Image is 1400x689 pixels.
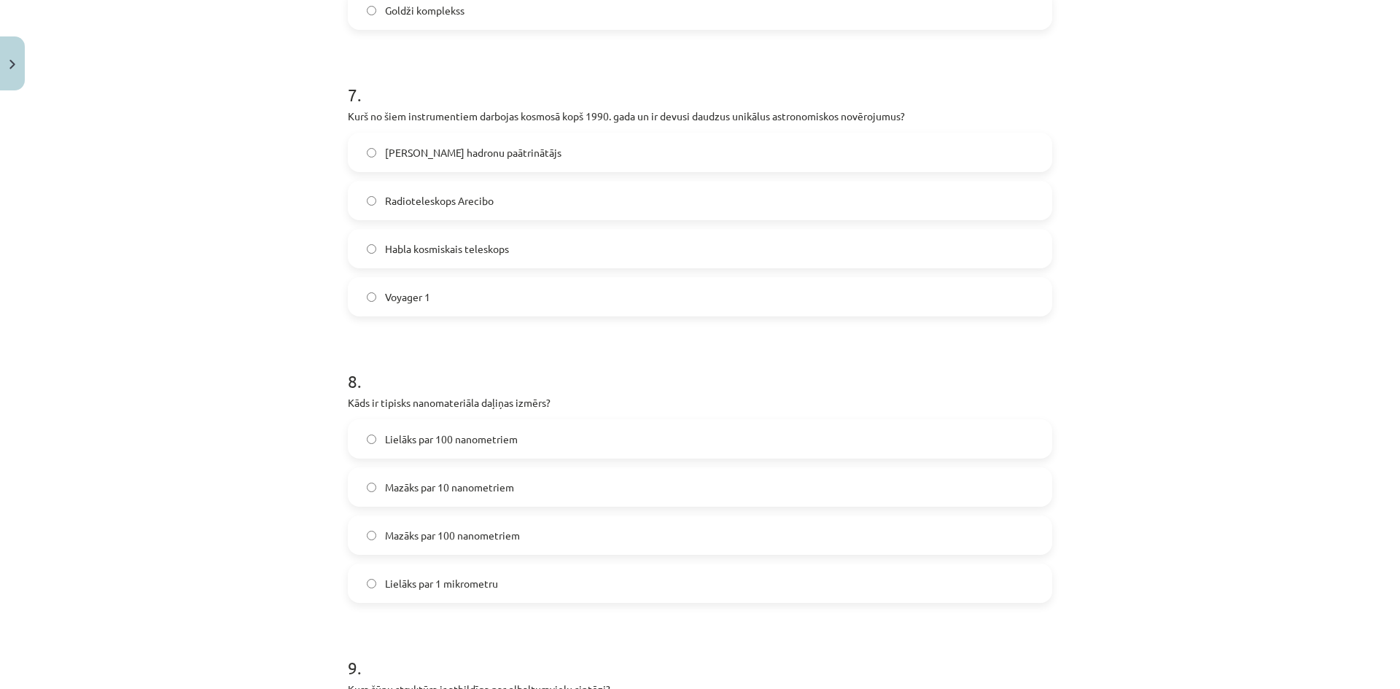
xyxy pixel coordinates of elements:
span: Goldži komplekss [385,3,464,18]
p: Kurš no šiem instrumentiem darbojas kosmosā kopš 1990. gada un ir devusi daudzus unikālus astrono... [348,109,1052,124]
span: Voyager 1 [385,289,430,305]
input: [PERSON_NAME] hadronu paātrinātājs [367,148,376,157]
span: Habla kosmiskais teleskops [385,241,509,257]
span: Lielāks par 100 nanometriem [385,432,518,447]
span: Mazāks par 10 nanometriem [385,480,514,495]
span: Radioteleskops Arecibo [385,193,494,209]
h1: 8 . [348,346,1052,391]
h1: 9 . [348,632,1052,677]
input: Lielāks par 1 mikrometru [367,579,376,588]
h1: 7 . [348,59,1052,104]
input: Radioteleskops Arecibo [367,196,376,206]
input: Voyager 1 [367,292,376,302]
input: Lielāks par 100 nanometriem [367,435,376,444]
input: Mazāks par 100 nanometriem [367,531,376,540]
img: icon-close-lesson-0947bae3869378f0d4975bcd49f059093ad1ed9edebbc8119c70593378902aed.svg [9,60,15,69]
input: Mazāks par 10 nanometriem [367,483,376,492]
span: Lielāks par 1 mikrometru [385,576,498,591]
input: Goldži komplekss [367,6,376,15]
span: Mazāks par 100 nanometriem [385,528,520,543]
p: Kāds ir tipisks nanomateriāla daļiņas izmērs? [348,395,1052,410]
span: [PERSON_NAME] hadronu paātrinātājs [385,145,561,160]
input: Habla kosmiskais teleskops [367,244,376,254]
